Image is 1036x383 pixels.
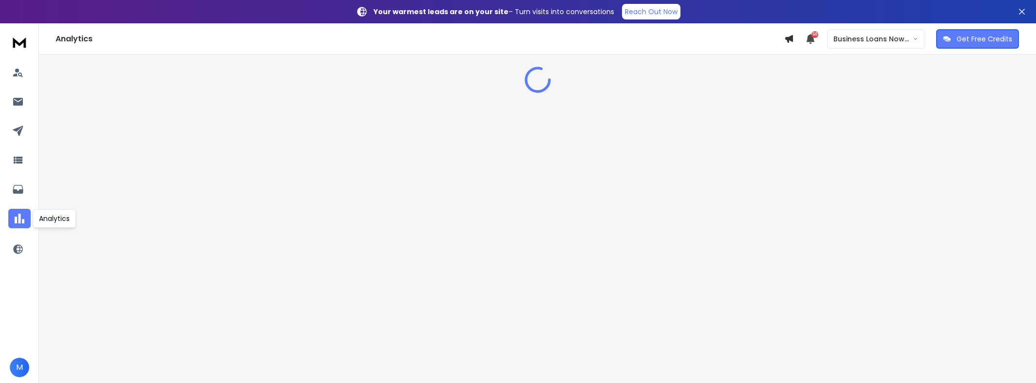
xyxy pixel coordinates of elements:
[957,34,1012,44] p: Get Free Credits
[811,31,818,38] span: 50
[625,7,678,17] p: Reach Out Now
[10,358,29,377] button: M
[374,7,509,17] strong: Your warmest leads are on your site
[33,209,76,228] div: Analytics
[56,33,784,45] h1: Analytics
[374,7,614,17] p: – Turn visits into conversations
[622,4,680,19] a: Reach Out Now
[833,34,913,44] p: Business Loans Now ([PERSON_NAME])
[10,33,29,51] img: logo
[936,29,1019,49] button: Get Free Credits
